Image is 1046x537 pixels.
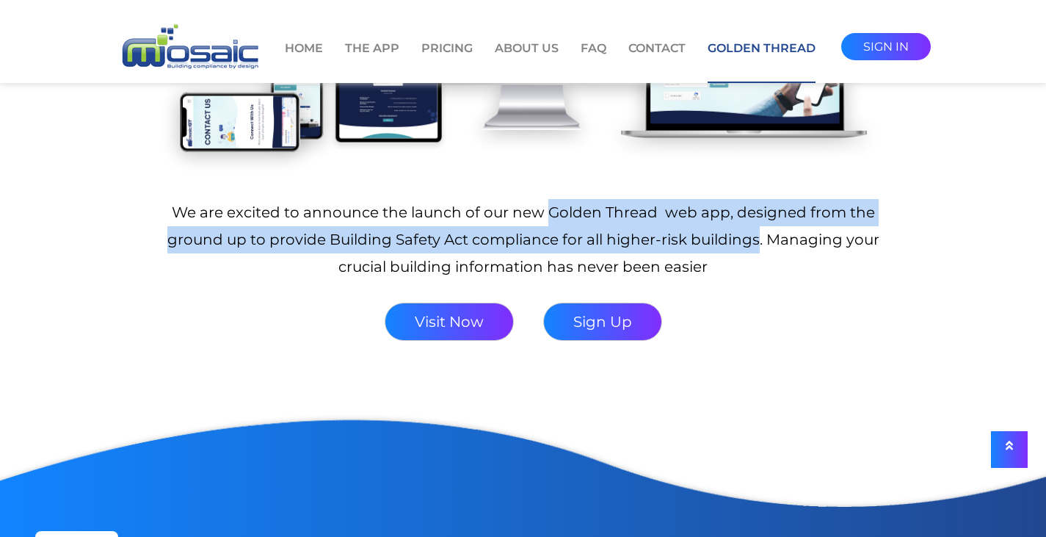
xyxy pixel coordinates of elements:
a: About Us [495,40,559,82]
a: Sign Up [543,303,662,341]
iframe: Chat [984,471,1035,526]
a: Visit now [385,303,514,341]
a: Contact [628,40,686,82]
img: logo [116,22,263,73]
a: sign in [841,33,931,60]
a: Home [285,40,323,82]
a: FAQ [581,40,606,82]
a: Golden Thread [708,40,816,83]
a: Pricing [421,40,473,82]
p: We are excited to announce the launch of our new Golden Thread web app, designed from the ground ... [158,199,888,281]
a: The App [345,40,399,82]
